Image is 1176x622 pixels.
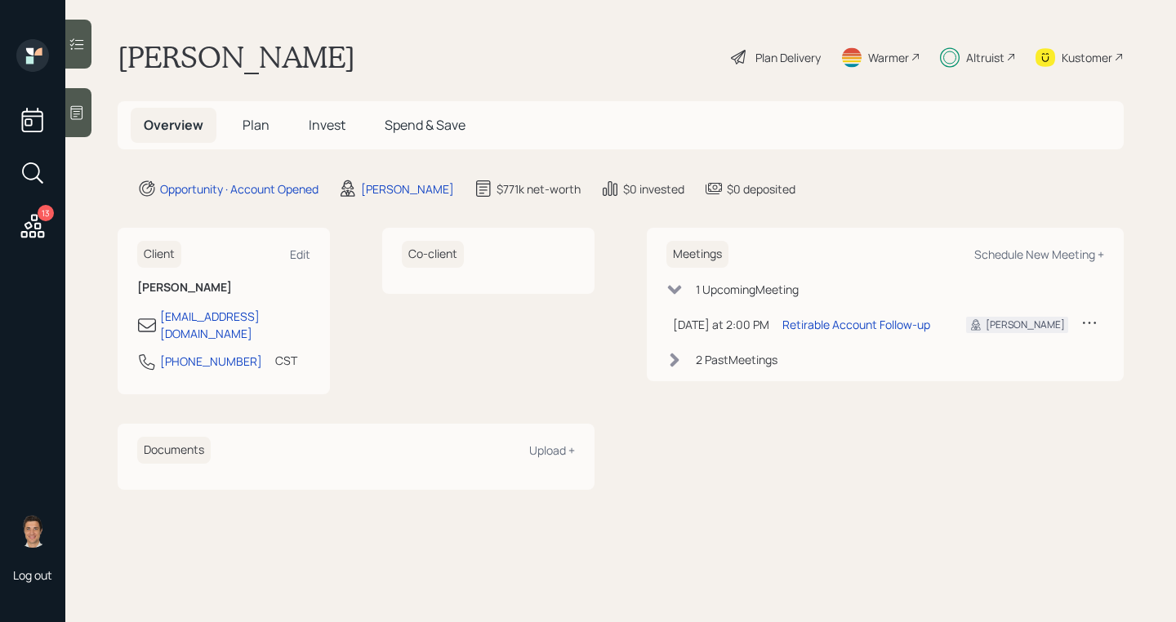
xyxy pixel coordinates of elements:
[974,247,1104,262] div: Schedule New Meeting +
[673,316,769,333] div: [DATE] at 2:00 PM
[868,49,909,66] div: Warmer
[696,351,777,368] div: 2 Past Meeting s
[986,318,1065,332] div: [PERSON_NAME]
[275,352,297,369] div: CST
[402,241,464,268] h6: Co-client
[144,116,203,134] span: Overview
[966,49,1004,66] div: Altruist
[385,116,465,134] span: Spend & Save
[38,205,54,221] div: 13
[309,116,345,134] span: Invest
[16,515,49,548] img: tyler-end-headshot.png
[696,281,799,298] div: 1 Upcoming Meeting
[1062,49,1112,66] div: Kustomer
[13,567,52,583] div: Log out
[727,180,795,198] div: $0 deposited
[137,241,181,268] h6: Client
[160,353,262,370] div: [PHONE_NUMBER]
[137,281,310,295] h6: [PERSON_NAME]
[361,180,454,198] div: [PERSON_NAME]
[623,180,684,198] div: $0 invested
[137,437,211,464] h6: Documents
[160,180,318,198] div: Opportunity · Account Opened
[118,39,355,75] h1: [PERSON_NAME]
[755,49,821,66] div: Plan Delivery
[529,442,575,458] div: Upload +
[290,247,310,262] div: Edit
[666,241,728,268] h6: Meetings
[160,308,310,342] div: [EMAIL_ADDRESS][DOMAIN_NAME]
[782,316,930,333] div: Retirable Account Follow-up
[497,180,581,198] div: $771k net-worth
[243,116,269,134] span: Plan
